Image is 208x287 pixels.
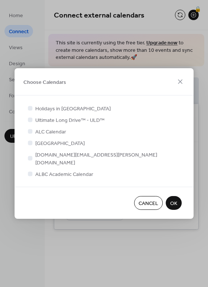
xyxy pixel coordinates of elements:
span: Ultimate Long Drive™ - ULD™ [35,117,104,124]
span: OK [170,200,177,208]
span: [GEOGRAPHIC_DATA] [35,140,85,148]
span: Choose Calendars [23,78,66,86]
span: Cancel [139,200,158,208]
span: ALBC Academic Calendar [35,171,93,179]
span: ALC Calendar [35,128,66,136]
button: Cancel [134,196,163,210]
span: [DOMAIN_NAME][EMAIL_ADDRESS][PERSON_NAME][DOMAIN_NAME] [35,151,182,167]
span: Holidays in [GEOGRAPHIC_DATA] [35,105,111,113]
button: OK [166,196,182,210]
